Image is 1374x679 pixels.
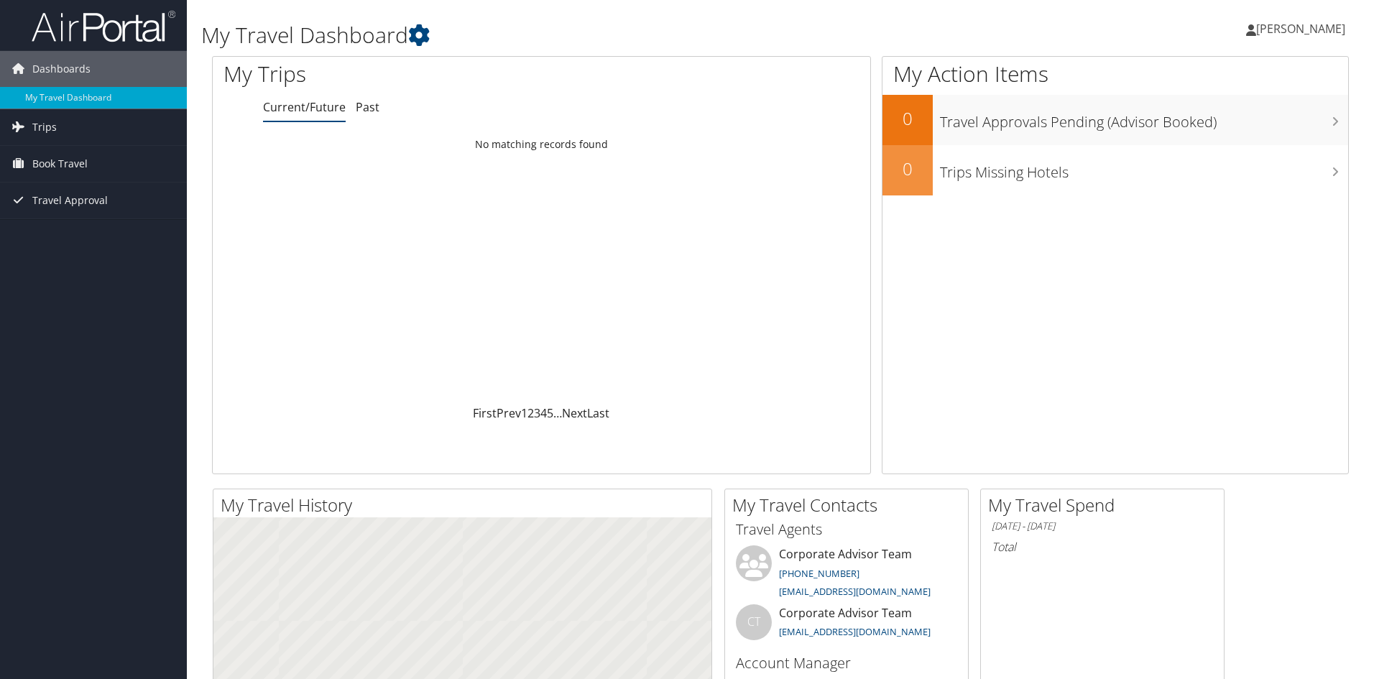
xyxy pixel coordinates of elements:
[940,155,1348,183] h3: Trips Missing Hotels
[221,493,711,517] h2: My Travel History
[940,105,1348,132] h3: Travel Approvals Pending (Advisor Booked)
[527,405,534,421] a: 2
[521,405,527,421] a: 1
[223,59,586,89] h1: My Trips
[1246,7,1360,50] a: [PERSON_NAME]
[882,145,1348,195] a: 0Trips Missing Hotels
[32,109,57,145] span: Trips
[732,493,968,517] h2: My Travel Contacts
[213,131,870,157] td: No matching records found
[562,405,587,421] a: Next
[736,519,957,540] h3: Travel Agents
[729,604,964,651] li: Corporate Advisor Team
[540,405,547,421] a: 4
[263,99,346,115] a: Current/Future
[882,59,1348,89] h1: My Action Items
[992,519,1213,533] h6: [DATE] - [DATE]
[882,106,933,131] h2: 0
[779,585,931,598] a: [EMAIL_ADDRESS][DOMAIN_NAME]
[32,183,108,218] span: Travel Approval
[779,625,931,638] a: [EMAIL_ADDRESS][DOMAIN_NAME]
[1256,21,1345,37] span: [PERSON_NAME]
[779,567,859,580] a: [PHONE_NUMBER]
[32,51,91,87] span: Dashboards
[32,146,88,182] span: Book Travel
[473,405,497,421] a: First
[32,9,175,43] img: airportal-logo.png
[201,20,974,50] h1: My Travel Dashboard
[587,405,609,421] a: Last
[736,653,957,673] h3: Account Manager
[988,493,1224,517] h2: My Travel Spend
[882,157,933,181] h2: 0
[553,405,562,421] span: …
[547,405,553,421] a: 5
[992,539,1213,555] h6: Total
[497,405,521,421] a: Prev
[534,405,540,421] a: 3
[736,604,772,640] div: CT
[882,95,1348,145] a: 0Travel Approvals Pending (Advisor Booked)
[729,545,964,604] li: Corporate Advisor Team
[356,99,379,115] a: Past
